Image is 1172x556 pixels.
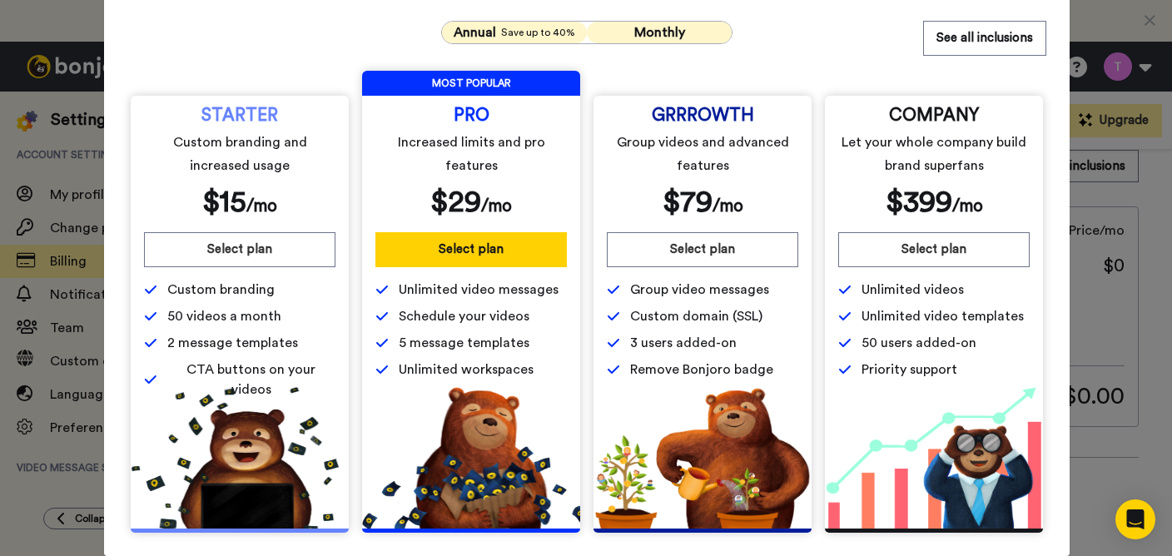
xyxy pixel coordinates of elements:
[663,187,713,217] span: $ 79
[587,22,732,43] button: Monthly
[375,232,567,267] button: Select plan
[481,197,512,215] span: /mo
[202,187,246,217] span: $ 15
[167,333,298,353] span: 2 message templates
[886,187,952,217] span: $ 399
[923,21,1046,56] button: See all inclusions
[167,306,281,326] span: 50 videos a month
[610,131,796,177] span: Group videos and advanced features
[713,197,743,215] span: /mo
[246,197,277,215] span: /mo
[379,131,564,177] span: Increased limits and pro features
[652,109,754,122] span: GRRROWTH
[862,280,964,300] span: Unlimited videos
[630,280,769,300] span: Group video messages
[593,387,812,529] img: edd2fd70e3428fe950fd299a7ba1283f.png
[430,187,481,217] span: $ 29
[842,131,1027,177] span: Let your whole company build brand superfans
[825,387,1043,529] img: baac238c4e1197dfdb093d3ea7416ec4.png
[1115,499,1155,539] div: Open Intercom Messenger
[634,26,685,39] span: Monthly
[167,360,335,400] span: CTA buttons on your videos
[862,306,1024,326] span: Unlimited video templates
[442,22,587,43] button: AnnualSave up to 40%
[201,109,278,122] span: STARTER
[889,109,979,122] span: COMPANY
[399,360,534,380] span: Unlimited workspaces
[399,280,559,300] span: Unlimited video messages
[952,197,983,215] span: /mo
[862,333,976,353] span: 50 users added-on
[630,306,762,326] span: Custom domain (SSL)
[131,387,349,529] img: 5112517b2a94bd7fef09f8ca13467cef.png
[630,333,737,353] span: 3 users added-on
[607,232,798,267] button: Select plan
[147,131,333,177] span: Custom branding and increased usage
[144,232,335,267] button: Select plan
[501,26,575,39] span: Save up to 40%
[862,360,957,380] span: Priority support
[454,22,496,42] span: Annual
[362,387,580,529] img: b5b10b7112978f982230d1107d8aada4.png
[167,280,275,300] span: Custom branding
[399,333,529,353] span: 5 message templates
[362,71,580,96] span: MOST POPULAR
[838,232,1030,267] button: Select plan
[454,109,489,122] span: PRO
[399,306,529,326] span: Schedule your videos
[630,360,773,380] span: Remove Bonjoro badge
